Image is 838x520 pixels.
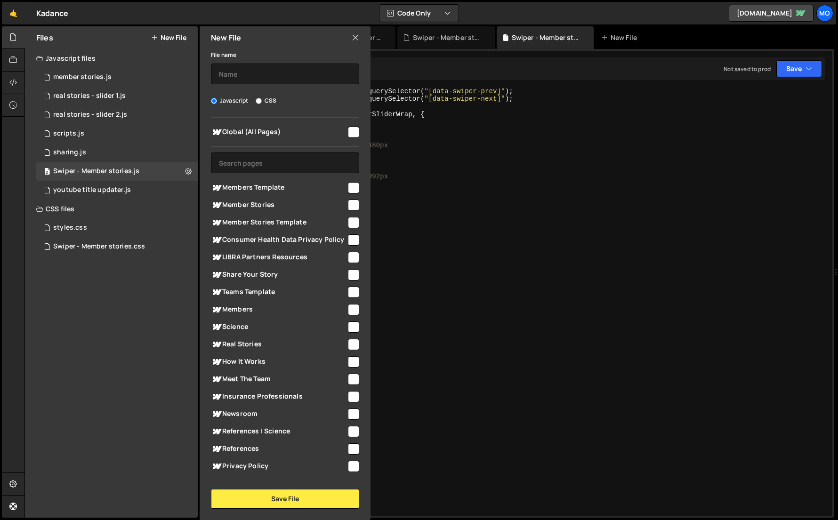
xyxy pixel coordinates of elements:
[256,96,276,105] label: CSS
[211,408,346,420] span: Newsroom
[211,127,346,138] span: Global (All Pages)
[729,5,814,22] a: [DOMAIN_NAME]
[53,224,87,232] div: styles.css
[36,105,198,124] div: 11847/46736.js
[53,242,145,251] div: Swiper - Member stories.css
[211,64,359,84] input: Name
[53,148,86,157] div: sharing.js
[36,143,198,162] div: 11847/46840.js
[211,182,346,193] span: Members Template
[724,65,771,73] div: Not saved to prod
[36,181,198,200] div: 11847/46738.js
[413,33,483,42] div: Swiper - Member stories.css
[211,374,346,385] span: Meet The Team
[2,2,25,24] a: 🤙
[211,200,346,211] span: Member Stories
[36,8,68,19] div: Kadance
[211,269,346,280] span: Share Your Story
[53,92,126,100] div: real stories - slider 1.js
[211,443,346,455] span: References
[211,252,346,263] span: LIBRA Partners Resources
[36,237,198,256] div: 11847/47741.css
[53,111,127,119] div: real stories - slider 2.js
[53,186,131,194] div: youtube title updater.js
[36,124,198,143] div: 11847/28141.js
[211,426,346,437] span: References | Science
[211,217,346,228] span: Member Stories Template
[25,49,198,68] div: Javascript files
[211,96,249,105] label: Javascript
[512,33,582,42] div: Swiper - Member stories.js
[816,5,833,22] a: Mo
[53,73,112,81] div: member stories.js
[211,32,241,43] h2: New File
[36,218,198,237] div: 11847/28286.css
[53,129,84,138] div: scripts.js
[44,168,50,176] span: 2
[256,98,262,104] input: CSS
[36,32,53,43] h2: Files
[211,356,346,368] span: How It Works
[211,391,346,402] span: Insurance Professionals
[211,461,346,472] span: Privacy Policy
[379,5,459,22] button: Code Only
[151,34,186,41] button: New File
[36,162,198,181] div: 11847/47740.js
[211,304,346,315] span: Members
[776,60,822,77] button: Save
[211,287,346,298] span: Teams Template
[36,68,198,87] div: 11847/46737.js
[211,234,346,246] span: Consumer Health Data Privacy Policy
[211,339,346,350] span: Real Stories
[211,98,217,104] input: Javascript
[36,87,198,105] div: 11847/46835.js
[211,321,346,333] span: Science
[211,50,236,60] label: File name
[601,33,641,42] div: New File
[25,200,198,218] div: CSS files
[211,489,359,509] button: Save File
[53,167,139,176] div: Swiper - Member stories.js
[211,152,359,173] input: Search pages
